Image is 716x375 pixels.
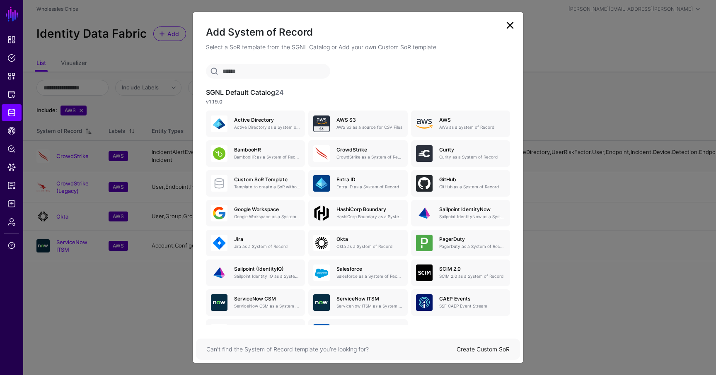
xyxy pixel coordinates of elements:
[439,124,505,130] p: AWS as a System of Record
[313,294,330,311] img: svg+xml;base64,PHN2ZyB3aWR0aD0iNjQiIGhlaWdodD0iNjQiIHZpZXdCb3g9IjAgMCA2NCA2NCIgZmlsbD0ibm9uZSIgeG...
[206,89,510,96] h3: SGNL Default Catalog
[336,243,402,250] p: Okta as a System of Record
[411,200,510,226] a: Sailpoint IdentityNowSailpoint IdentityNow as a System of Record
[439,214,505,220] p: Sailpoint IdentityNow as a System of Record
[308,260,407,286] a: SalesforceSalesforce as a System of Record
[439,273,505,279] p: SCIM 2.0 as a System of Record
[206,140,305,167] a: BambooHRBambooHR as a System of Record
[206,230,305,256] a: JiraJira as a System of Record
[234,124,300,130] p: Active Directory as a System of Record
[234,184,300,190] p: Template to create a SoR without any entities, attributes or relationships. Once created, you can...
[234,214,300,220] p: Google Workspace as a System of Record
[336,303,402,309] p: ServiceNow ITSM as a System of Record
[206,319,305,346] a: RISC EventsSSF RISC Event Stream
[336,236,402,242] h5: Okta
[336,184,402,190] p: Entra ID as a System of Record
[439,236,505,242] h5: PagerDuty
[206,289,305,316] a: ServiceNow CSMServiceNow CSM as a System of Record
[336,266,402,272] h5: Salesforce
[439,147,505,153] h5: Curity
[234,296,300,302] h5: ServiceNow CSM
[336,117,402,123] h5: AWS S3
[416,175,433,192] img: svg+xml;base64,PHN2ZyB3aWR0aD0iNjQiIGhlaWdodD0iNjQiIHZpZXdCb3g9IjAgMCA2NCA2NCIgZmlsbD0ibm9uZSIgeG...
[308,319,407,346] a: WorkdayWorkday as a System of Record
[308,200,407,226] a: HashiCorp BoundaryHashiCorp Boundary as a System of Record
[416,205,433,221] img: svg+xml;base64,PHN2ZyB3aWR0aD0iNjQiIGhlaWdodD0iNjQiIHZpZXdCb3g9IjAgMCA2NCA2NCIgZmlsbD0ibm9uZSIgeG...
[439,207,505,212] h5: Sailpoint IdentityNow
[211,145,227,162] img: svg+xml;base64,PHN2ZyB3aWR0aD0iNjQiIGhlaWdodD0iNjQiIHZpZXdCb3g9IjAgMCA2NCA2NCIgZmlsbD0ibm9uZSIgeG...
[313,205,330,221] img: svg+xml;base64,PHN2ZyB4bWxucz0iaHR0cDovL3d3dy53My5vcmcvMjAwMC9zdmciIHdpZHRoPSIxMDBweCIgaGVpZ2h0PS...
[411,289,510,316] a: CAEP EventsSSF CAEP Event Stream
[313,264,330,281] img: svg+xml;base64,PHN2ZyB3aWR0aD0iNjQiIGhlaWdodD0iNjQiIHZpZXdCb3g9IjAgMCA2NCA2NCIgZmlsbD0ibm9uZSIgeG...
[411,170,510,197] a: GitHubGitHub as a System of Record
[308,230,407,256] a: OktaOkta as a System of Record
[457,346,510,353] a: Create Custom SoR
[211,115,227,132] img: svg+xml;base64,PHN2ZyB3aWR0aD0iNjQiIGhlaWdodD0iNjQiIHZpZXdCb3g9IjAgMCA2NCA2NCIgZmlsbD0ibm9uZSIgeG...
[308,170,407,197] a: Entra IDEntra ID as a System of Record
[234,207,300,212] h5: Google Workspace
[336,124,402,130] p: AWS S3 as a source for CSV Files
[313,235,330,251] img: svg+xml;base64,PHN2ZyB3aWR0aD0iNjQiIGhlaWdodD0iNjQiIHZpZXdCb3g9IjAgMCA2NCA2NCIgZmlsbD0ibm9uZSIgeG...
[206,345,457,353] div: Can’t find the System of Record template you’re looking for?
[336,147,402,153] h5: CrowdStrike
[416,294,433,311] img: svg+xml;base64,PHN2ZyB3aWR0aD0iNjQiIGhlaWdodD0iNjQiIHZpZXdCb3g9IjAgMCA2NCA2NCIgZmlsbD0ibm9uZSIgeG...
[234,273,300,279] p: Sailpoint Identity IQ as a System of Record
[336,214,402,220] p: HashiCorp Boundary as a System of Record
[336,154,402,160] p: CrowdStrike as a System of Record
[206,260,305,286] a: Sailpoint (IdentityIQ)Sailpoint Identity IQ as a System of Record
[336,296,402,302] h5: ServiceNow ITSM
[439,117,505,123] h5: AWS
[234,117,300,123] h5: Active Directory
[439,303,505,309] p: SSF CAEP Event Stream
[411,111,510,137] a: AWSAWS as a System of Record
[336,273,402,279] p: Salesforce as a System of Record
[313,175,330,192] img: svg+xml;base64,PHN2ZyB3aWR0aD0iNjQiIGhlaWdodD0iNjQiIHZpZXdCb3g9IjAgMCA2NCA2NCIgZmlsbD0ibm9uZSIgeG...
[308,289,407,316] a: ServiceNow ITSMServiceNow ITSM as a System of Record
[411,260,510,286] a: SCIM 2.0SCIM 2.0 as a System of Record
[206,200,305,226] a: Google WorkspaceGoogle Workspace as a System of Record
[211,205,227,221] img: svg+xml;base64,PHN2ZyB3aWR0aD0iNjQiIGhlaWdodD0iNjQiIHZpZXdCb3g9IjAgMCA2NCA2NCIgZmlsbD0ibm9uZSIgeG...
[234,243,300,250] p: Jira as a System of Record
[439,266,505,272] h5: SCIM 2.0
[234,236,300,242] h5: Jira
[211,324,227,341] img: svg+xml;base64,PHN2ZyB3aWR0aD0iNjQiIGhlaWdodD0iNjQiIHZpZXdCb3g9IjAgMCA2NCA2NCIgZmlsbD0ibm9uZSIgeG...
[234,154,300,160] p: BambooHR as a System of Record
[439,296,505,302] h5: CAEP Events
[206,43,510,51] p: Select a SoR template from the SGNL Catalog or Add your own Custom SoR template
[416,145,433,162] img: svg+xml;base64,PHN2ZyB3aWR0aD0iNjQiIGhlaWdodD0iNjQiIHZpZXdCb3g9IjAgMCA2NCA2NCIgZmlsbD0ibm9uZSIgeG...
[336,207,402,212] h5: HashiCorp Boundary
[313,324,330,341] img: svg+xml;base64,PHN2ZyB3aWR0aD0iNjQiIGhlaWdodD0iNjQiIHZpZXdCb3g9IjAgMCA2NCA2NCIgZmlsbD0ibm9uZSIgeG...
[234,147,300,153] h5: BambooHR
[439,184,505,190] p: GitHub as a System of Record
[234,303,300,309] p: ServiceNow CSM as a System of Record
[275,88,284,96] span: 24
[308,140,407,167] a: CrowdStrikeCrowdStrike as a System of Record
[416,264,433,281] img: svg+xml;base64,PHN2ZyB3aWR0aD0iNjQiIGhlaWdodD0iNjQiIHZpZXdCb3g9IjAgMCA2NCA2NCIgZmlsbD0ibm9uZSIgeG...
[211,264,227,281] img: svg+xml;base64,PHN2ZyB3aWR0aD0iNjQiIGhlaWdodD0iNjQiIHZpZXdCb3g9IjAgMCA2NCA2NCIgZmlsbD0ibm9uZSIgeG...
[211,294,227,311] img: svg+xml;base64,PHN2ZyB3aWR0aD0iNjQiIGhlaWdodD0iNjQiIHZpZXdCb3g9IjAgMCA2NCA2NCIgZmlsbD0ibm9uZSIgeG...
[211,235,227,251] img: svg+xml;base64,PHN2ZyB3aWR0aD0iNjQiIGhlaWdodD0iNjQiIHZpZXdCb3g9IjAgMCA2NCA2NCIgZmlsbD0ibm9uZSIgeG...
[439,154,505,160] p: Curity as a System of Record
[206,99,223,105] strong: v1.19.0
[416,115,433,132] img: svg+xml;base64,PHN2ZyB4bWxucz0iaHR0cDovL3d3dy53My5vcmcvMjAwMC9zdmciIHhtbG5zOnhsaW5rPSJodHRwOi8vd3...
[439,177,505,183] h5: GitHub
[206,111,305,137] a: Active DirectoryActive Directory as a System of Record
[234,266,300,272] h5: Sailpoint (IdentityIQ)
[313,115,330,132] img: svg+xml;base64,PHN2ZyB3aWR0aD0iNjQiIGhlaWdodD0iNjQiIHZpZXdCb3g9IjAgMCA2NCA2NCIgZmlsbD0ibm9uZSIgeG...
[416,235,433,251] img: svg+xml;base64,PHN2ZyB3aWR0aD0iNjQiIGhlaWdodD0iNjQiIHZpZXdCb3g9IjAgMCA2NCA2NCIgZmlsbD0ibm9uZSIgeG...
[411,230,510,256] a: PagerDutyPagerDuty as a System of Record
[308,111,407,137] a: AWS S3AWS S3 as a source for CSV Files
[206,25,510,39] h2: Add System of Record
[411,140,510,167] a: CurityCurity as a System of Record
[234,177,300,183] h5: Custom SoR Template
[439,243,505,250] p: PagerDuty as a System of Record
[336,177,402,183] h5: Entra ID
[313,145,330,162] img: svg+xml;base64,PHN2ZyB3aWR0aD0iNjQiIGhlaWdodD0iNjQiIHZpZXdCb3g9IjAgMCA2NCA2NCIgZmlsbD0ibm9uZSIgeG...
[206,170,305,197] a: Custom SoR TemplateTemplate to create a SoR without any entities, attributes or relationships. On...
